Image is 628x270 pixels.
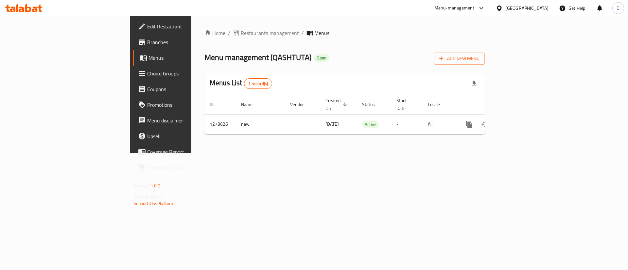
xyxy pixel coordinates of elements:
span: Start Date [396,97,415,112]
a: Menu disclaimer [133,113,235,128]
div: Open [314,54,329,62]
span: Upsell [147,132,230,140]
a: Edit Restaurant [133,19,235,34]
span: Coverage Report [147,148,230,156]
span: Menus [314,29,329,37]
a: Upsell [133,128,235,144]
td: new [236,114,285,134]
span: [DATE] [325,120,339,128]
span: Status [362,101,383,108]
span: Menus [148,54,230,62]
span: Active [362,121,379,128]
span: Branches [147,38,230,46]
span: Choice Groups [147,70,230,77]
a: Menus [133,50,235,66]
span: Open [314,55,329,61]
table: enhanced table [204,95,530,135]
div: Export file [466,76,482,91]
h2: Menus List [210,78,272,89]
span: Version: [133,182,149,190]
span: Restaurants management [241,29,299,37]
span: ID [210,101,222,108]
span: Add New Menu [439,55,480,63]
span: Edit Restaurant [147,23,230,30]
span: Name [241,101,261,108]
a: Promotions [133,97,235,113]
span: D [617,5,619,12]
li: / [302,29,304,37]
div: Total records count [244,78,272,89]
span: Created On [325,97,349,112]
th: Actions [456,95,530,115]
div: [GEOGRAPHIC_DATA] [505,5,549,12]
td: - [391,114,423,134]
span: Locale [428,101,448,108]
a: Coverage Report [133,144,235,160]
a: Restaurants management [233,29,299,37]
div: Menu-management [434,4,475,12]
span: 1.0.0 [150,182,161,190]
span: Menu disclaimer [147,117,230,124]
span: Menu management ( QASHTUTA ) [204,50,311,65]
span: 1 record(s) [244,81,272,87]
span: Grocery Checklist [147,164,230,171]
span: Promotions [147,101,230,109]
a: Branches [133,34,235,50]
button: more [462,117,477,132]
a: Coupons [133,81,235,97]
nav: breadcrumb [204,29,485,37]
span: Get support on: [133,193,164,201]
button: Add New Menu [434,53,485,65]
td: All [423,114,456,134]
a: Support.OpsPlatform [133,199,175,208]
span: Vendor [290,101,312,108]
a: Choice Groups [133,66,235,81]
span: Coupons [147,85,230,93]
a: Grocery Checklist [133,160,235,175]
